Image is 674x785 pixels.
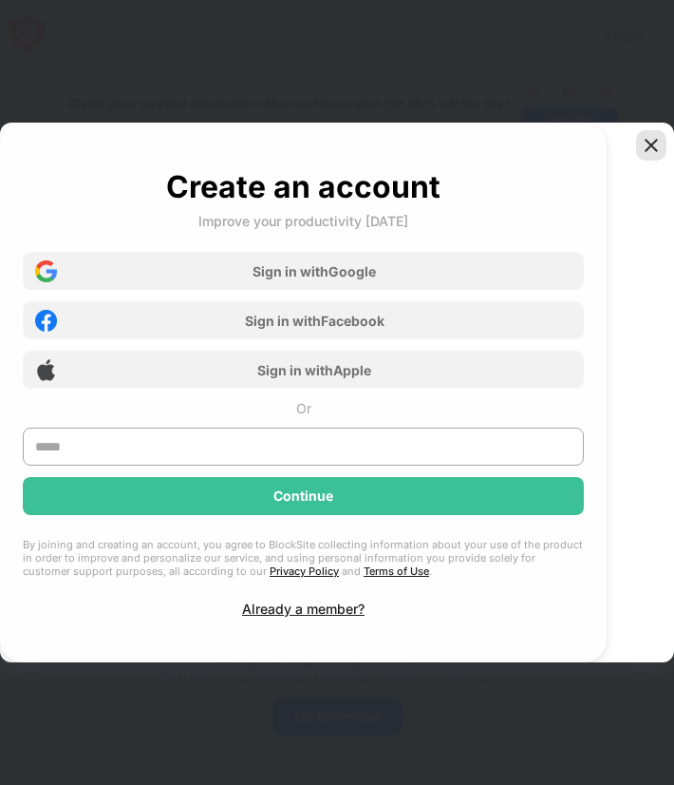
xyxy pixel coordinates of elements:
[35,359,57,381] img: apple-icon.png
[242,601,365,617] div: Already a member?
[23,538,584,578] div: By joining and creating an account, you agree to BlockSite collecting information about your use ...
[166,168,440,205] div: Create an account
[273,488,333,504] div: Continue
[253,263,376,279] div: Sign in with Google
[35,310,57,332] img: facebook-icon.png
[198,213,408,229] div: Improve your productivity [DATE]
[364,565,429,578] a: Terms of Use
[245,313,384,329] div: Sign in with Facebook
[270,565,339,578] a: Privacy Policy
[296,400,311,416] div: Or
[257,362,371,378] div: Sign in with Apple
[35,260,57,282] img: google-icon.png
